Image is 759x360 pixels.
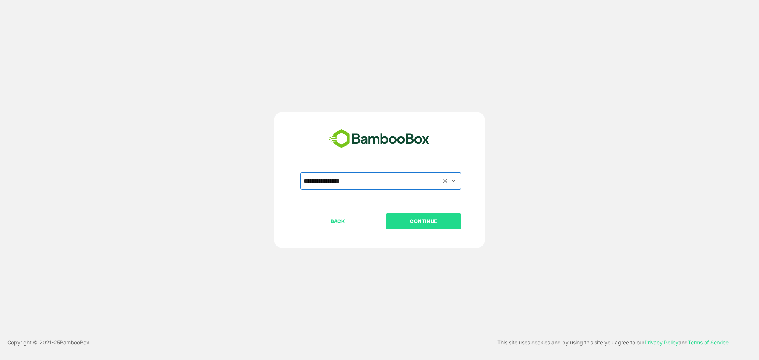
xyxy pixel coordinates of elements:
button: BACK [300,213,375,229]
a: Terms of Service [688,339,729,346]
p: This site uses cookies and by using this site you agree to our and [497,338,729,347]
p: CONTINUE [387,217,461,225]
p: BACK [301,217,375,225]
p: Copyright © 2021- 25 BambooBox [7,338,89,347]
img: bamboobox [325,127,434,151]
a: Privacy Policy [644,339,679,346]
button: Open [449,176,459,186]
button: CONTINUE [386,213,461,229]
button: Clear [441,177,450,185]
